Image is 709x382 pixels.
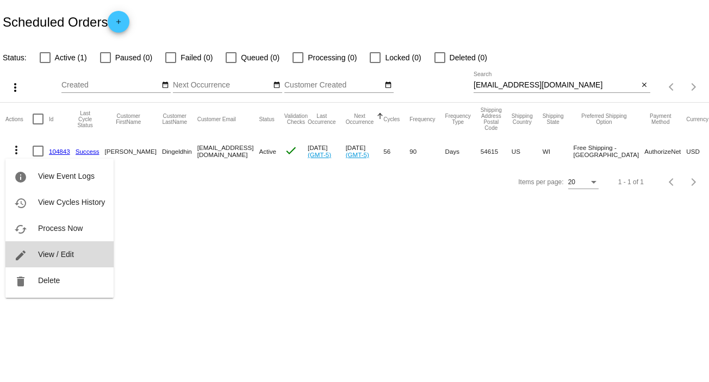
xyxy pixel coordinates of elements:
mat-icon: delete [14,275,27,288]
mat-icon: history [14,197,27,210]
span: Process Now [38,224,83,233]
mat-icon: edit [14,249,27,262]
span: View Event Logs [38,172,95,180]
span: Delete [38,276,60,285]
mat-icon: info [14,171,27,184]
mat-icon: cached [14,223,27,236]
span: View / Edit [38,250,74,259]
span: View Cycles History [38,198,105,206]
